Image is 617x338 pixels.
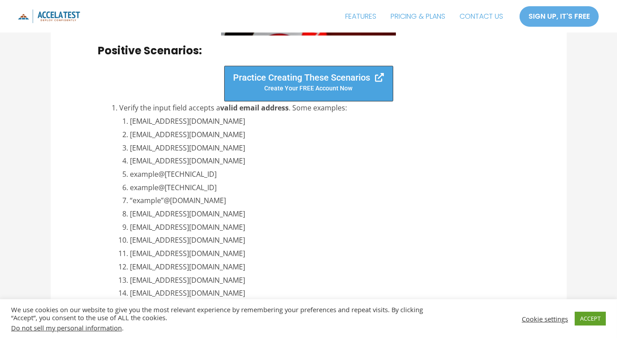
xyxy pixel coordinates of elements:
[383,5,452,28] a: PRICING & PLANS
[575,312,606,326] a: ACCEPT
[130,234,519,247] li: [EMAIL_ADDRESS][DOMAIN_NAME]
[522,315,568,323] a: Cookie settings
[338,5,383,28] a: FEATURES
[220,103,289,113] strong: valid email address
[130,155,519,168] li: [EMAIL_ADDRESS][DOMAIN_NAME]
[98,43,202,58] span: Positive Scenarios:
[452,5,510,28] a: CONTACT US
[338,5,510,28] nav: Site Navigation
[130,194,519,208] li: “example”@[DOMAIN_NAME]
[130,128,519,142] li: [EMAIL_ADDRESS][DOMAIN_NAME]
[18,9,80,23] img: icon
[234,82,384,94] p: Create your fREE account Now
[234,72,371,83] span: Practice Creating These Scenarios
[224,66,393,102] a: Practice Creating These ScenariosCreate your fREE account Now
[11,305,427,332] div: We use cookies on our website to give you the most relevant experience by remembering your prefer...
[519,6,599,27] a: SIGN UP, IT'S FREE
[130,274,519,287] li: [EMAIL_ADDRESS][DOMAIN_NAME]
[130,287,519,300] li: [EMAIL_ADDRESS][DOMAIN_NAME]
[11,324,427,332] div: .
[130,261,519,274] li: [EMAIL_ADDRESS][DOMAIN_NAME]
[130,142,519,155] li: [EMAIL_ADDRESS][DOMAIN_NAME]
[130,247,519,261] li: [EMAIL_ADDRESS][DOMAIN_NAME]
[130,181,519,195] li: example@[TECHNICAL_ID]
[130,168,519,181] li: example@[TECHNICAL_ID]
[130,208,519,221] li: [EMAIL_ADDRESS][DOMAIN_NAME]
[130,115,519,128] li: [EMAIL_ADDRESS][DOMAIN_NAME]
[11,323,122,332] a: Do not sell my personal information
[130,221,519,234] li: [EMAIL_ADDRESS][DOMAIN_NAME]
